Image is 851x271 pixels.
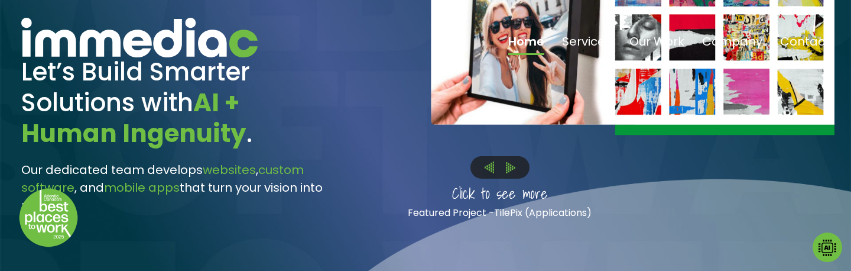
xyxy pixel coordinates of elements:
span: AI + Human Ingenuity [21,85,246,151]
span: mobile apps [104,179,180,196]
a: Our Work [629,36,684,55]
a: Contact [780,36,830,55]
a: TilePix (Applications) [494,206,592,220]
img: Left%20Arrow.png [485,162,494,173]
span: websites [203,162,256,178]
p: Featured Project - [377,205,622,221]
a: Home [508,36,544,55]
p: Click to see more [377,182,622,205]
img: Down [19,188,78,247]
h3: Our dedicated team develops , , and that turn your vision into reality. [21,161,331,214]
img: Right%20Arrow.png [506,162,515,173]
img: immediac [21,18,258,57]
a: Company [702,36,762,55]
h1: Let’s Build Smarter Solutions with . [21,57,331,149]
a: Services [562,36,612,55]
